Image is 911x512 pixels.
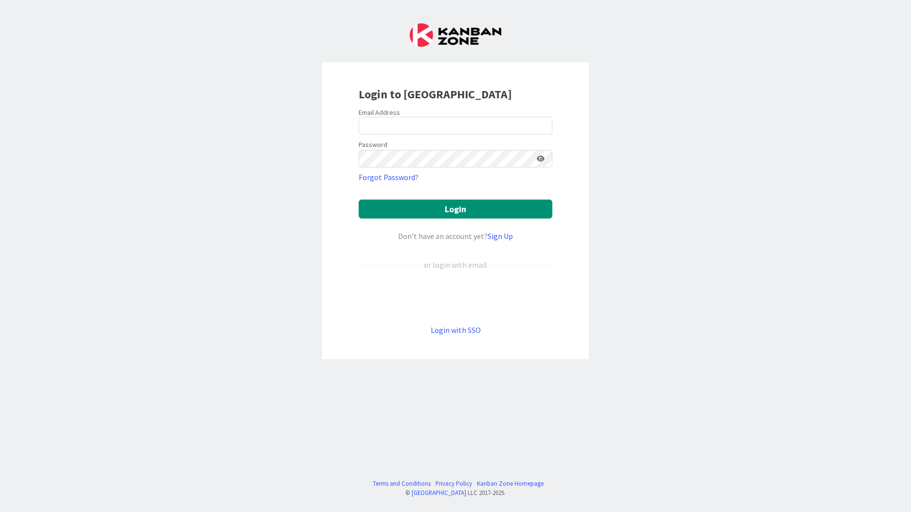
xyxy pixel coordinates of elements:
img: Kanban Zone [410,23,501,47]
a: Privacy Policy [436,479,472,488]
iframe: Knop Inloggen met Google [354,287,557,308]
a: Kanban Zone Homepage [477,479,544,488]
a: [GEOGRAPHIC_DATA] [412,489,466,496]
a: Terms and Conditions [373,479,431,488]
b: Login to [GEOGRAPHIC_DATA] [359,87,512,102]
div: © LLC 2017- 2025 . [368,488,544,497]
label: Password [359,140,387,150]
keeper-lock: Open Keeper Popup [536,120,547,131]
a: Forgot Password? [359,171,419,183]
button: Login [359,200,552,219]
div: or login with email [421,259,490,271]
a: Sign Up [488,231,513,241]
label: Email Address [359,108,400,117]
a: Login with SSO [431,325,481,335]
div: Don’t have an account yet? [359,230,552,242]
